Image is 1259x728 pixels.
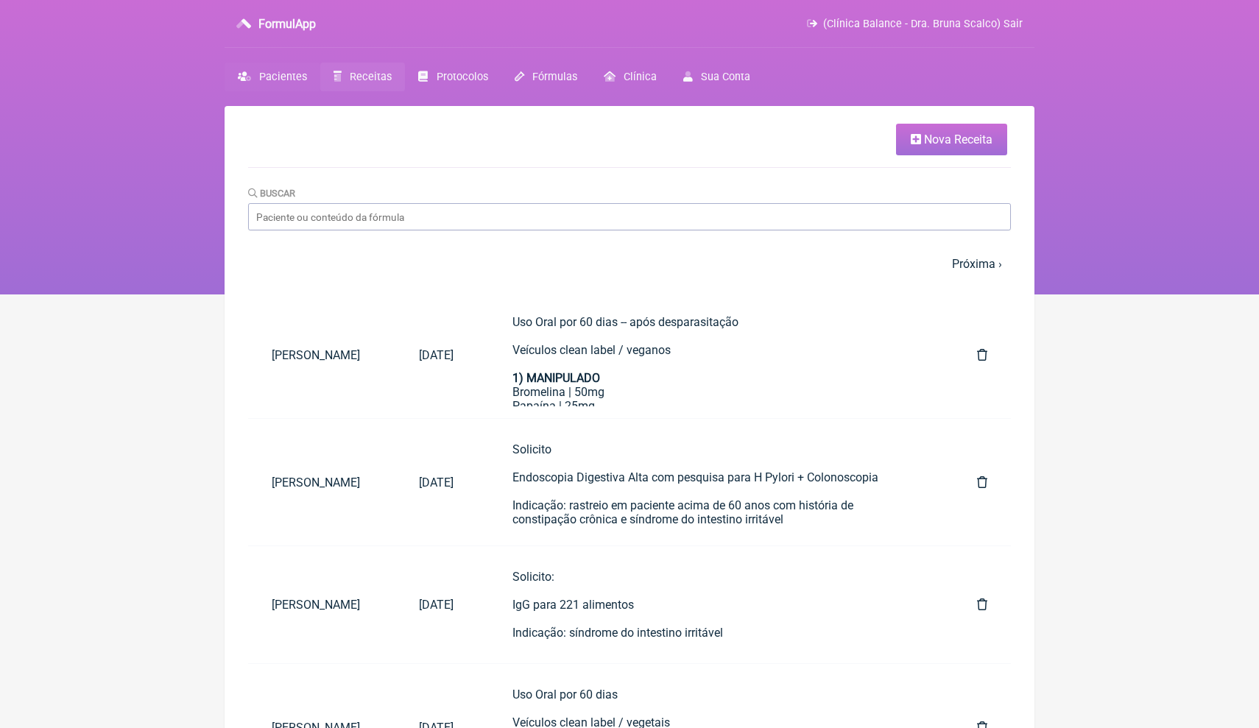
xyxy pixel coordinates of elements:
[624,71,657,83] span: Clínica
[896,124,1007,155] a: Nova Receita
[248,464,395,501] a: [PERSON_NAME]
[512,570,918,640] div: Solicito: IgG para 221 alimentos Indicação: síndrome do intestino irritável
[258,17,316,31] h3: FormulApp
[405,63,501,91] a: Protocolos
[501,63,590,91] a: Fórmulas
[823,18,1023,30] span: (Clínica Balance - Dra. Bruna Scalco) Sair
[320,63,405,91] a: Receitas
[248,336,395,374] a: [PERSON_NAME]
[395,336,477,374] a: [DATE]
[512,385,918,399] div: Bromelina | 50mg
[512,315,918,385] div: Uso Oral por 60 dias -- após desparasitação Veículos clean label / veganos
[489,303,942,406] a: Uso Oral por 60 dias -- após desparasitaçãoVeículos clean label / veganos1) MANIPULADOBromelina |...
[248,586,395,623] a: [PERSON_NAME]
[701,71,750,83] span: Sua Conta
[248,203,1011,230] input: Paciente ou conteúdo da fórmula
[395,586,477,623] a: [DATE]
[512,399,918,413] div: Papaína | 25mg
[512,442,918,554] div: Solicito Endoscopia Digestiva Alta com pesquisa para H Pylori + Colonoscopia Indicação: rastreio ...
[512,371,600,385] strong: 1) MANIPULADO
[489,558,942,651] a: Solicito:IgG para 221 alimentosIndicação: síndrome do intestino irritável
[489,431,942,534] a: SolicitoEndoscopia Digestiva Alta com pesquisa para H Pylori + ColonoscopiaIndicação: rastreio em...
[225,63,320,91] a: Pacientes
[924,132,992,146] span: Nova Receita
[670,63,763,91] a: Sua Conta
[590,63,670,91] a: Clínica
[532,71,577,83] span: Fórmulas
[248,248,1011,280] nav: pager
[259,71,307,83] span: Pacientes
[350,71,392,83] span: Receitas
[952,257,1002,271] a: Próxima ›
[437,71,488,83] span: Protocolos
[248,188,295,199] label: Buscar
[807,18,1023,30] a: (Clínica Balance - Dra. Bruna Scalco) Sair
[395,464,477,501] a: [DATE]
